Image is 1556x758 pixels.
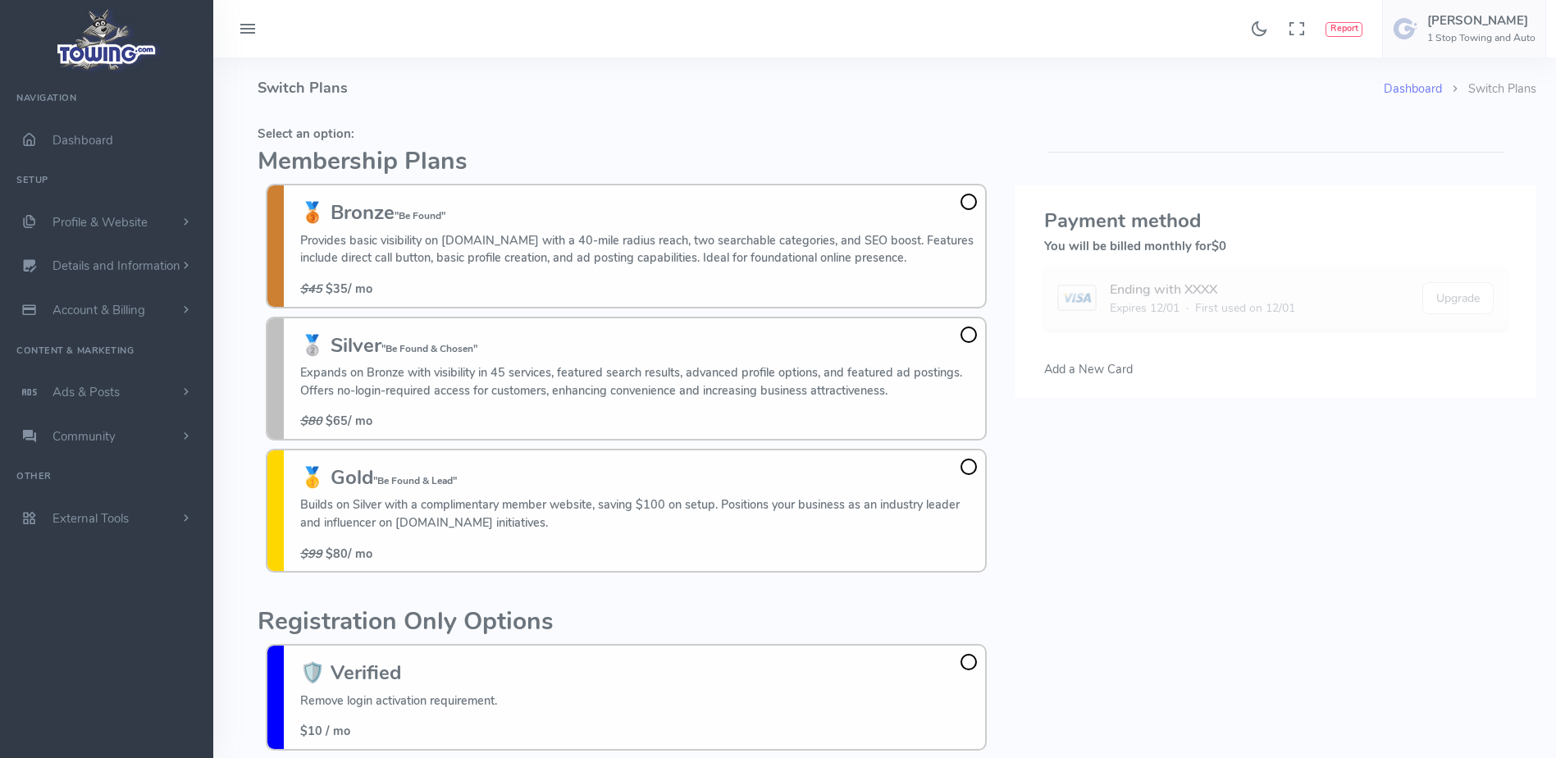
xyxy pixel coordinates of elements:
[1195,299,1295,317] span: First used on 12/01
[1326,22,1362,37] button: Report
[300,335,977,356] h3: 🥈 Silver
[395,209,445,222] small: "Be Found"
[381,342,477,355] small: "Be Found & Chosen"
[300,546,372,562] span: / mo
[373,474,457,487] small: "Be Found & Lead"
[326,281,348,297] b: $35
[300,467,977,488] h3: 🥇 Gold
[1110,280,1295,299] div: Ending with XXXX
[1211,238,1226,254] span: $0
[300,496,977,532] p: Builds on Silver with a complimentary member website, saving $100 on setup. Positions your busine...
[52,258,180,275] span: Details and Information
[326,413,348,429] b: $65
[1393,16,1419,42] img: user-image
[1422,282,1494,314] button: Upgrade
[52,384,120,400] span: Ads & Posts
[52,132,113,148] span: Dashboard
[300,202,977,223] h3: 🥉 Bronze
[1110,299,1180,317] span: Expires 12/01
[300,232,977,267] p: Provides basic visibility on [DOMAIN_NAME] with a 40-mile radius reach, two searchable categories...
[258,148,995,176] h2: Membership Plans
[300,662,497,683] h3: 🛡️ Verified
[1384,80,1442,97] a: Dashboard
[300,413,372,429] span: / mo
[300,281,322,297] s: $45
[300,364,977,400] p: Expands on Bronze with visibility in 45 services, featured search results, advanced profile optio...
[52,5,162,75] img: logo
[300,723,350,739] span: $10 / mo
[52,302,145,318] span: Account & Billing
[1427,14,1535,27] h5: [PERSON_NAME]
[258,57,1384,119] h4: Switch Plans
[326,546,348,562] b: $80
[1186,299,1189,317] span: ·
[1044,361,1133,377] span: Add a New Card
[300,413,322,429] s: $80
[1442,80,1536,98] li: Switch Plans
[258,609,995,636] h2: Registration Only Options
[300,281,372,297] span: / mo
[300,546,322,562] s: $99
[1044,210,1507,231] h3: Payment method
[52,214,148,231] span: Profile & Website
[300,692,497,710] p: Remove login activation requirement.
[1057,285,1096,311] img: card image
[52,510,129,527] span: External Tools
[1427,33,1535,43] h6: 1 Stop Towing and Auto
[258,127,995,140] h5: Select an option:
[52,428,116,445] span: Community
[1044,240,1507,253] h5: You will be billed monthly for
